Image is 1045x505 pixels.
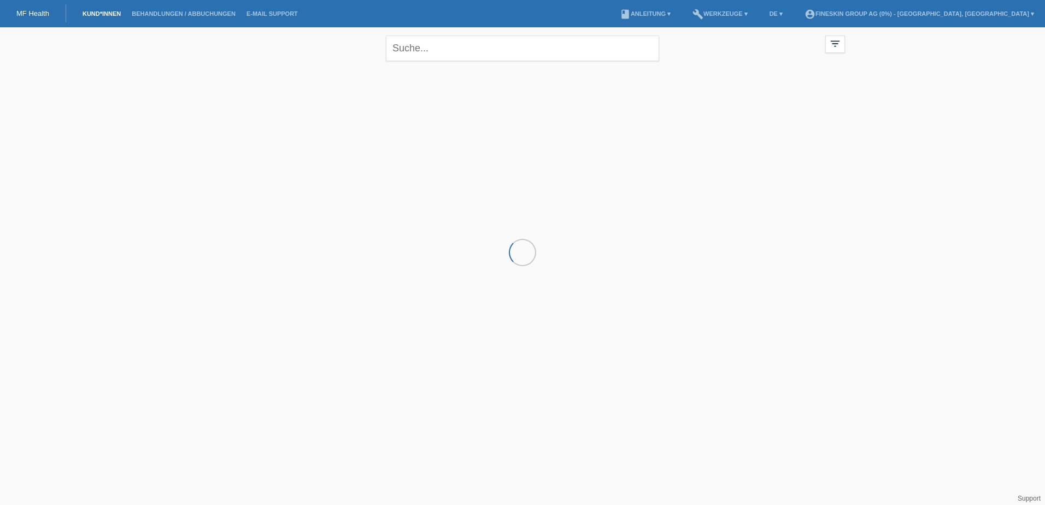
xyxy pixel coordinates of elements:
input: Suche... [386,36,659,61]
i: account_circle [805,9,815,20]
a: E-Mail Support [241,10,303,17]
a: buildWerkzeuge ▾ [687,10,753,17]
i: filter_list [829,38,841,50]
a: MF Health [16,9,49,17]
a: Kund*innen [77,10,126,17]
a: Support [1018,495,1041,502]
a: bookAnleitung ▾ [614,10,676,17]
a: Behandlungen / Abbuchungen [126,10,241,17]
a: account_circleFineSkin Group AG (0%) - [GEOGRAPHIC_DATA], [GEOGRAPHIC_DATA] ▾ [799,10,1040,17]
i: book [620,9,631,20]
a: DE ▾ [764,10,788,17]
i: build [692,9,703,20]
